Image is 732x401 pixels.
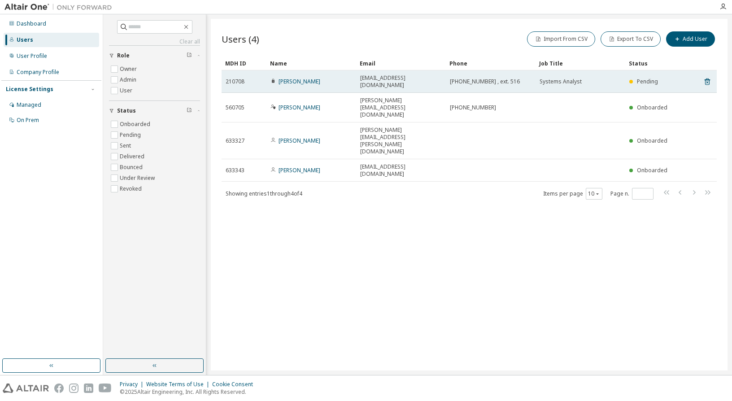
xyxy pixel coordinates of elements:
img: Altair One [4,3,117,12]
img: altair_logo.svg [3,384,49,393]
span: [PHONE_NUMBER] , ext. 516 [450,78,520,85]
span: Status [117,107,136,114]
div: Users [17,36,33,44]
p: © 2025 Altair Engineering, Inc. All Rights Reserved. [120,388,258,396]
div: On Prem [17,117,39,124]
span: Showing entries 1 through 4 of 4 [226,190,302,197]
a: [PERSON_NAME] [279,166,320,174]
span: 633343 [226,167,244,174]
label: Delivered [120,151,146,162]
img: facebook.svg [54,384,64,393]
span: 210708 [226,78,244,85]
span: [PERSON_NAME][EMAIL_ADDRESS][PERSON_NAME][DOMAIN_NAME] [360,126,442,155]
div: Job Title [539,56,622,70]
div: MDH ID [225,56,263,70]
label: Owner [120,64,139,74]
span: [EMAIL_ADDRESS][DOMAIN_NAME] [360,74,442,89]
span: Pending [637,78,658,85]
span: [PHONE_NUMBER] [450,104,496,111]
div: Name [270,56,353,70]
span: Page n. [610,188,654,200]
label: Admin [120,74,138,85]
div: Website Terms of Use [146,381,212,388]
span: Onboarded [637,166,667,174]
button: Status [109,101,200,121]
a: [PERSON_NAME] [279,137,320,144]
div: Dashboard [17,20,46,27]
label: Onboarded [120,119,152,130]
label: Sent [120,140,133,151]
img: instagram.svg [69,384,78,393]
label: Revoked [120,183,144,194]
span: 633327 [226,137,244,144]
button: Add User [666,31,715,47]
label: Pending [120,130,143,140]
div: Email [360,56,442,70]
img: youtube.svg [99,384,112,393]
div: User Profile [17,52,47,60]
span: Role [117,52,130,59]
div: License Settings [6,86,53,93]
div: Phone [449,56,532,70]
div: Status [629,56,670,70]
div: Company Profile [17,69,59,76]
span: Onboarded [637,104,667,111]
span: [EMAIL_ADDRESS][DOMAIN_NAME] [360,163,442,178]
span: [PERSON_NAME][EMAIL_ADDRESS][DOMAIN_NAME] [360,97,442,118]
button: 10 [588,190,600,197]
a: [PERSON_NAME] [279,78,320,85]
span: Systems Analyst [540,78,582,85]
button: Import From CSV [527,31,595,47]
a: [PERSON_NAME] [279,104,320,111]
div: Managed [17,101,41,109]
a: Clear all [109,38,200,45]
span: Clear filter [187,107,192,114]
span: Items per page [543,188,602,200]
img: linkedin.svg [84,384,93,393]
span: 560705 [226,104,244,111]
button: Export To CSV [601,31,661,47]
span: Onboarded [637,137,667,144]
span: Users (4) [222,33,259,45]
button: Role [109,46,200,65]
span: Clear filter [187,52,192,59]
div: Privacy [120,381,146,388]
label: User [120,85,134,96]
div: Cookie Consent [212,381,258,388]
label: Under Review [120,173,157,183]
label: Bounced [120,162,144,173]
